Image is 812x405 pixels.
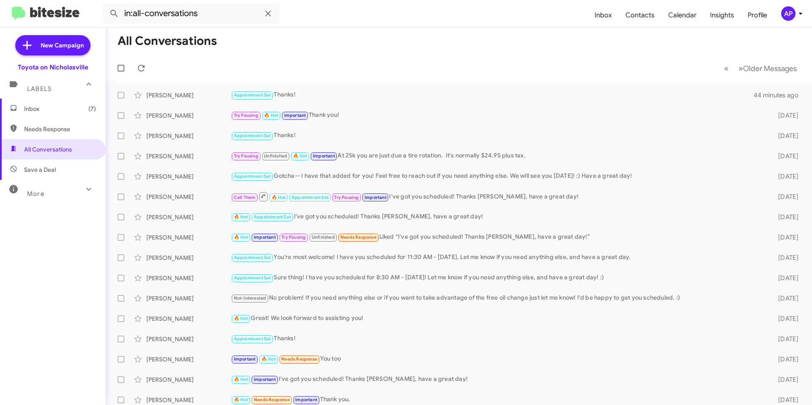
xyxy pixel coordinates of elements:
a: Insights [703,3,741,28]
span: Call Them [234,195,256,200]
span: 🔥 Hot [234,234,248,240]
span: Important [254,234,276,240]
span: Appointment Set [254,214,291,220]
span: More [27,190,44,198]
div: [PERSON_NAME] [146,213,231,221]
div: [PERSON_NAME] [146,91,231,99]
div: [PERSON_NAME] [146,375,231,384]
div: [PERSON_NAME] [146,172,231,181]
span: « [724,63,729,74]
div: [DATE] [765,375,805,384]
a: Profile [741,3,774,28]
div: Sure thing! I have you scheduled for 8:30 AM - [DATE]! Let me know if you need anything else, and... [231,273,765,283]
div: [PERSON_NAME] [146,253,231,262]
span: Appointment Set [234,336,271,342]
a: Contacts [619,3,661,28]
div: I've got you scheduled! Thanks [PERSON_NAME], have a great day! [231,212,765,222]
div: [DATE] [765,294,805,303]
span: Needs Response [24,125,96,133]
div: [DATE] [765,172,805,181]
button: AP [774,6,803,21]
div: 44 minutes ago [754,91,805,99]
span: » [738,63,743,74]
div: [DATE] [765,132,805,140]
div: Liked “I've got you scheduled! Thanks [PERSON_NAME], have a great day!” [231,232,765,242]
button: Next [733,60,802,77]
div: [PERSON_NAME] [146,335,231,343]
span: Unfinished [264,153,287,159]
span: Important [295,397,317,402]
span: Try Pausing [234,113,258,118]
span: Appointment Set [234,275,271,281]
button: Previous [719,60,734,77]
div: I've got you scheduled! Thanks [PERSON_NAME], have a great day! [231,191,765,202]
div: [DATE] [765,193,805,201]
div: [PERSON_NAME] [146,193,231,201]
a: Inbox [588,3,619,28]
span: Important [234,356,256,362]
div: [DATE] [765,233,805,242]
div: I've got you scheduled! Thanks [PERSON_NAME], have a great day! [231,375,765,384]
nav: Page navigation example [719,60,802,77]
h1: All Conversations [118,34,217,48]
a: New Campaign [15,35,91,55]
span: Labels [27,85,52,93]
span: 🔥 Hot [272,195,286,200]
div: Thanks! [231,334,765,344]
div: [PERSON_NAME] [146,132,231,140]
a: Calendar [661,3,703,28]
div: [DATE] [765,314,805,323]
span: 🔥 Hot [234,397,248,402]
div: You're most welcome! I have you scheduled for 11:30 AM - [DATE]. Let me know if you need anything... [231,253,765,262]
div: AP [781,6,796,21]
span: Older Messages [743,64,797,73]
span: Try Pausing [334,195,359,200]
div: You too [231,354,765,364]
div: [DATE] [765,355,805,364]
div: [PERSON_NAME] [146,111,231,120]
div: [DATE] [765,111,805,120]
div: [DATE] [765,213,805,221]
input: Search [102,3,280,24]
div: [DATE] [765,253,805,262]
div: [PERSON_NAME] [146,233,231,242]
div: [PERSON_NAME] [146,274,231,282]
span: Appointment Set [234,255,271,260]
span: (7) [88,105,96,113]
div: [PERSON_NAME] [146,314,231,323]
div: [DATE] [765,152,805,160]
span: Important [313,153,335,159]
div: [PERSON_NAME] [146,152,231,160]
div: At 25k you are just due a tire rotation. It's normally $24.95 plus tax. [231,151,765,161]
span: Not-Interested [234,295,266,301]
span: Needs Response [254,397,290,402]
div: Great! We look forward to assisting you! [231,314,765,323]
span: Appointment Set [291,195,329,200]
span: Appointment Set [234,133,271,138]
div: [PERSON_NAME] [146,396,231,404]
div: [DATE] [765,396,805,404]
span: Inbox [24,105,96,113]
div: [DATE] [765,274,805,282]
span: Try Pausing [281,234,306,240]
div: Thanks! [231,131,765,141]
span: 🔥 Hot [261,356,276,362]
div: [PERSON_NAME] [146,355,231,364]
span: Needs Response [281,356,317,362]
span: 🔥 Hot [293,153,307,159]
div: [DATE] [765,335,805,343]
div: Gotcha-- I have that added for you! Feel free to reach out if you need anything else. We will see... [231,171,765,181]
div: Thank you. [231,395,765,405]
span: Important [284,113,306,118]
span: Needs Response [340,234,376,240]
span: Important [365,195,387,200]
span: All Conversations [24,145,72,154]
span: Save a Deal [24,165,56,174]
span: Appointment Set [234,92,271,98]
span: Appointment Set [234,174,271,179]
span: Unfinished [312,234,335,240]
